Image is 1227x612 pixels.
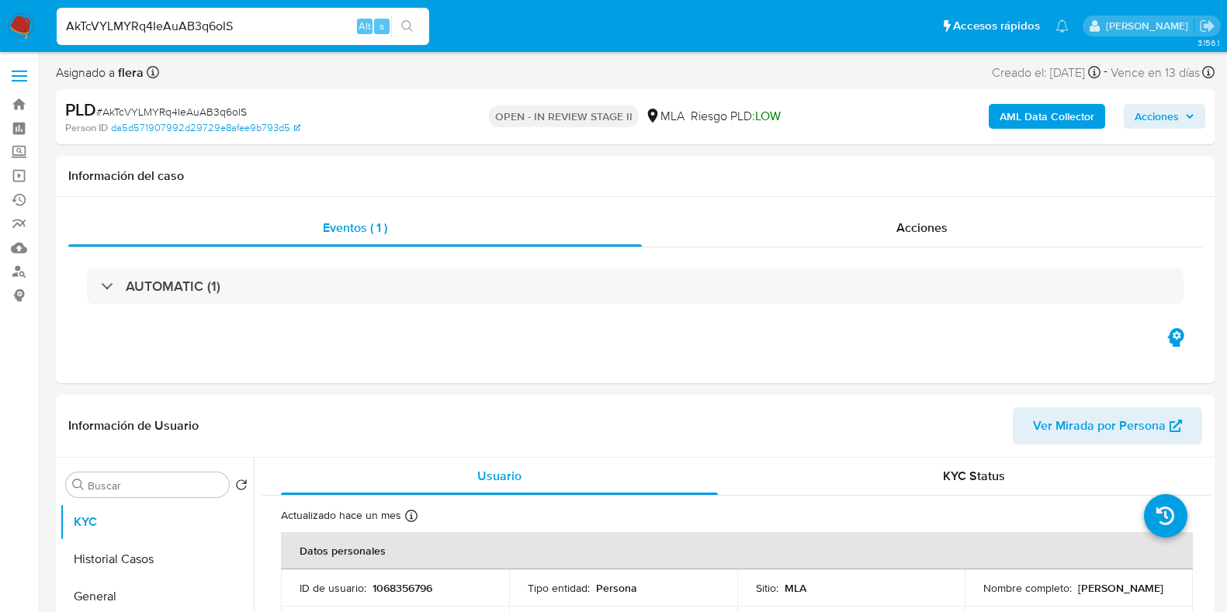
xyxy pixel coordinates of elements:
[596,581,637,595] p: Persona
[1124,104,1205,129] button: Acciones
[68,418,199,434] h1: Información de Usuario
[57,16,429,36] input: Buscar usuario o caso...
[60,541,254,578] button: Historial Casos
[528,581,590,595] p: Tipo entidad :
[691,108,781,125] span: Riesgo PLD:
[111,121,300,135] a: da5d571907992d29729e8afee9b793d5
[645,108,685,125] div: MLA
[380,19,384,33] span: s
[323,219,387,237] span: Eventos ( 1 )
[1106,19,1194,33] p: florencia.lera@mercadolibre.com
[896,219,948,237] span: Acciones
[1033,407,1166,444] span: Ver Mirada por Persona
[281,508,401,523] p: Actualizado hace un mes
[126,278,220,295] h3: AUTOMATIC (1)
[115,64,144,81] b: flera
[785,581,806,595] p: MLA
[992,62,1100,83] div: Creado el: [DATE]
[359,19,371,33] span: Alt
[953,18,1040,34] span: Accesos rápidos
[1000,104,1094,129] b: AML Data Collector
[87,268,1184,304] div: AUTOMATIC (1)
[60,503,254,541] button: KYC
[373,581,432,595] p: 1068356796
[1104,62,1107,83] span: -
[1078,581,1163,595] p: [PERSON_NAME]
[281,532,1193,569] th: Datos personales
[65,97,96,122] b: PLD
[68,168,1202,184] h1: Información del caso
[65,121,108,135] b: Person ID
[943,467,1005,485] span: KYC Status
[72,479,85,491] button: Buscar
[1055,19,1069,33] a: Notificaciones
[235,479,248,496] button: Volver al orden por defecto
[1111,64,1200,81] span: Vence en 13 días
[489,105,639,127] p: OPEN - IN REVIEW STAGE II
[989,104,1105,129] button: AML Data Collector
[88,479,223,493] input: Buscar
[755,107,781,125] span: LOW
[756,581,778,595] p: Sitio :
[1135,104,1179,129] span: Acciones
[96,104,247,119] span: # AkTcVYLMYRq4IeAuAB3q6oIS
[391,16,423,37] button: search-icon
[300,581,366,595] p: ID de usuario :
[983,581,1072,595] p: Nombre completo :
[56,64,144,81] span: Asignado a
[477,467,522,485] span: Usuario
[1199,18,1215,34] a: Salir
[1013,407,1202,444] button: Ver Mirada por Persona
